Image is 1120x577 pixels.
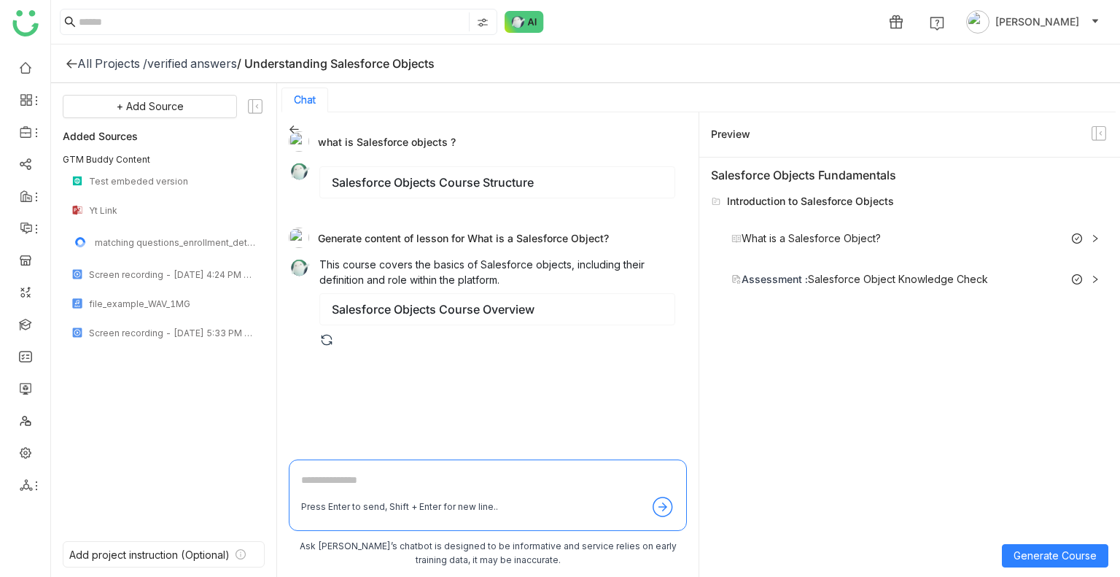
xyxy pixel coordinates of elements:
[289,228,309,248] img: 684a9b22de261c4b36a3d00f
[720,259,1111,300] div: Assessment :Salesforce Object Knowledge Check
[711,193,1111,209] div: Introduction to Salesforce Objects
[711,126,750,142] div: Preview
[711,166,1120,185] div: Salesforce Objects Fundamentals
[71,268,83,280] img: mp4.svg
[69,549,230,561] div: Add project instruction (Optional)
[966,10,989,34] img: avatar
[319,166,675,198] div: Salesforce Objects Course Structure
[319,333,334,347] img: regenerate-askbuddy.svg
[89,298,256,309] div: file_example_WAV_1MG
[995,14,1079,30] span: [PERSON_NAME]
[319,293,675,325] div: Salesforce Objects Course Overview
[505,11,544,33] img: ask-buddy-normal.svg
[71,298,83,309] img: wav.svg
[63,127,265,144] div: Added Sources
[301,500,498,514] div: Press Enter to send, Shift + Enter for new line..
[963,10,1102,34] button: [PERSON_NAME]
[89,176,256,187] div: Test embeded version
[95,237,256,248] div: matching questions_enrollment_detail
[147,56,237,71] div: verified answers
[117,98,184,115] span: + Add Source
[477,17,489,28] img: search-type.svg
[89,328,256,338] div: Screen recording - [DATE] 5:33 PM GMT+5:30
[12,10,39,36] img: logo
[1002,544,1108,568] button: Generate Course
[89,269,256,280] div: Screen recording - [DATE] 4:24 PM GMT+5:30
[720,218,1111,259] div: What is a Salesforce Object?
[89,205,256,216] div: Yt Link
[930,16,944,31] img: help.svg
[319,257,675,287] div: This course covers the basics of Salesforce objects, including their definition and role within t...
[731,231,1072,247] div: What is a Salesforce Object?
[237,56,435,71] div: / Understanding Salesforce Objects
[63,153,265,166] div: GTM Buddy Content
[71,204,83,216] img: pptx.svg
[63,95,237,118] button: + Add Source
[289,131,309,152] img: 684a9b22de261c4b36a3d00f
[294,94,316,106] button: Chat
[289,540,687,568] div: Ask [PERSON_NAME]’s chatbot is designed to be informative and service relies on early training da...
[71,233,89,251] img: uploading.gif
[71,175,83,187] img: article.svg
[71,327,83,338] img: mp4.svg
[742,273,808,285] span: Assessment :
[731,271,1072,287] div: Salesforce Object Knowledge Check
[289,228,675,248] div: Generate content of lesson for What is a Salesforce Object?
[289,131,675,152] div: what is Salesforce objects ?
[1014,548,1097,564] span: Generate Course
[77,56,147,71] div: All Projects /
